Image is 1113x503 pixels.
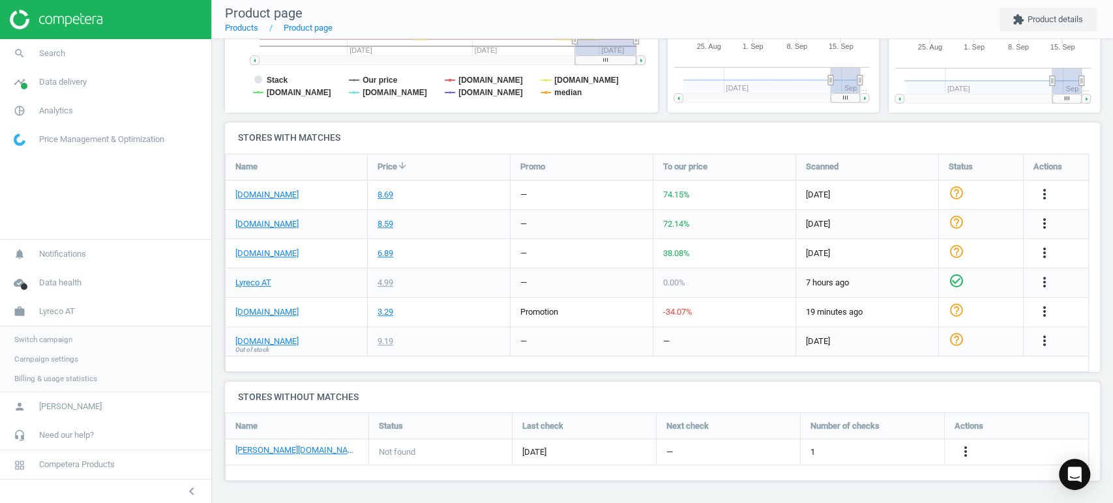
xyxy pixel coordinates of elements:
img: wGWNvw8QSZomAAAAABJRU5ErkJggg== [14,134,25,146]
div: 4.99 [378,277,393,289]
tspan: [DOMAIN_NAME] [458,88,523,97]
span: 74.15 % [663,190,690,199]
span: Out of stock [235,345,269,354]
button: more_vert [1037,186,1052,203]
span: Data delivery [39,76,87,88]
i: more_vert [1037,245,1052,261]
tspan: 15. Sep [829,43,853,51]
span: Search [39,48,65,59]
i: more_vert [1037,274,1052,290]
span: promotion [520,307,558,317]
tspan: Sep '… [844,85,868,93]
span: — [666,446,673,458]
span: Price [378,161,397,173]
i: more_vert [1037,333,1052,349]
div: — [520,248,527,259]
div: — [663,336,670,347]
i: more_vert [958,444,973,459]
span: Campaign settings [14,354,78,364]
span: 38.08 % [663,248,690,258]
span: Last check [522,420,563,432]
button: more_vert [1037,333,1052,350]
i: person [7,394,32,419]
span: 7 hours ago [806,277,928,289]
i: more_vert [1037,216,1052,231]
span: Actions [1033,161,1062,173]
span: -34.07 % [663,307,692,317]
span: 19 minutes ago [806,306,928,318]
a: Lyreco AT [235,277,271,289]
i: help_outline [949,302,964,318]
div: — [520,336,527,347]
img: ajHJNr6hYgQAAAAASUVORK5CYII= [10,10,102,29]
span: Not found [379,446,415,458]
div: — [520,277,527,289]
i: cloud_done [7,270,32,295]
span: Analytics [39,105,73,117]
i: more_vert [1037,186,1052,202]
tspan: median [554,88,582,97]
i: help_outline [949,244,964,259]
button: extensionProduct details [999,8,1097,31]
i: search [7,41,32,66]
i: chevron_left [184,483,200,499]
span: 0.00 % [663,278,685,287]
span: Notifications [39,248,86,260]
span: Name [235,420,258,432]
span: Next check [666,420,709,432]
span: 72.14 % [663,219,690,229]
tspan: 15. Sep [1050,43,1075,51]
a: [DOMAIN_NAME] [235,218,299,230]
tspan: 1. Sep [743,43,764,51]
span: 1 [810,446,815,458]
div: — [520,189,527,201]
i: headset_mic [7,423,32,448]
a: [DOMAIN_NAME] [235,306,299,318]
a: Product page [284,23,333,33]
span: Scanned [806,161,838,173]
a: Products [225,23,258,33]
span: Promo [520,161,545,173]
button: more_vert [1037,274,1052,291]
h4: Stores without matches [225,382,1100,412]
div: — [520,218,527,230]
span: [DATE] [806,218,928,230]
span: Price Management & Optimization [39,134,164,145]
span: Switch campaign [14,334,72,345]
a: [DOMAIN_NAME] [235,336,299,347]
tspan: 8. Sep [1008,43,1029,51]
tspan: 8. Sep [786,43,807,51]
button: chevron_left [175,483,208,500]
i: help_outline [949,214,964,230]
i: notifications [7,242,32,266]
tspan: [DOMAIN_NAME] [363,88,427,97]
div: 9.19 [378,336,393,347]
a: [DOMAIN_NAME] [235,248,299,259]
button: more_vert [1037,245,1052,262]
i: work [7,299,32,324]
span: [DATE] [806,336,928,347]
a: [DOMAIN_NAME] [235,189,299,201]
tspan: 25. Aug [917,43,942,51]
button: more_vert [958,444,973,461]
a: [PERSON_NAME][DOMAIN_NAME] [235,444,359,456]
span: Number of checks [810,420,880,432]
span: To our price [663,161,707,173]
span: Need our help? [39,429,94,441]
span: Product page [225,5,303,21]
tspan: [DOMAIN_NAME] [267,88,331,97]
i: check_circle_outline [949,273,964,289]
span: Lyreco AT [39,306,75,317]
span: [DATE] [806,248,928,259]
tspan: [DOMAIN_NAME] [554,76,619,85]
span: Competera Products [39,459,115,470]
i: more_vert [1037,304,1052,319]
button: more_vert [1037,216,1052,233]
tspan: 25. Aug [696,43,720,51]
i: extension [1013,14,1024,25]
span: [PERSON_NAME] [39,401,102,412]
i: help_outline [949,185,964,201]
i: timeline [7,70,32,94]
button: more_vert [1037,304,1052,321]
tspan: Sep '… [1065,85,1089,93]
